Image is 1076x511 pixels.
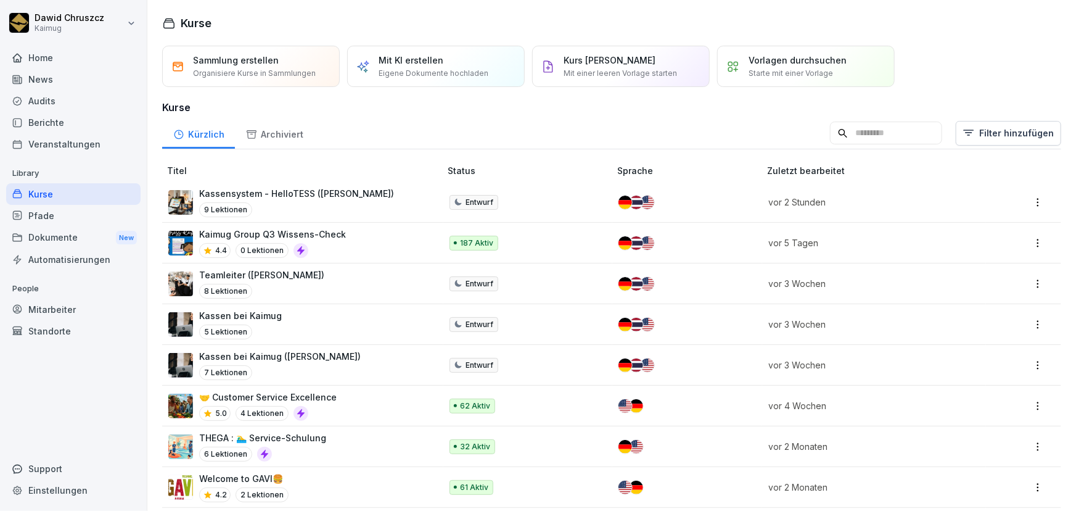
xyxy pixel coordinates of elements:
img: t4pbym28f6l0mdwi5yze01sv.png [168,394,193,418]
img: dl77onhohrz39aq74lwupjv4.png [168,312,193,337]
a: Kürzlich [162,117,235,149]
img: us.svg [641,277,654,291]
a: Einstellungen [6,480,141,501]
div: Dokumente [6,226,141,249]
img: de.svg [618,196,632,209]
p: Kaimug [35,24,104,33]
img: th.svg [630,359,643,372]
a: Archiviert [235,117,314,149]
p: 61 Aktiv [461,482,489,493]
img: de.svg [618,318,632,331]
p: Sammlung erstellen [193,54,279,67]
img: us.svg [641,359,654,372]
p: vor 3 Wochen [768,277,971,290]
div: Support [6,458,141,480]
p: 0 Lektionen [236,243,289,258]
p: 9 Lektionen [199,202,252,217]
p: Sprache [617,164,763,177]
p: 6 Lektionen [199,447,252,462]
a: Veranstaltungen [6,133,141,155]
p: Mit KI erstellen [379,54,443,67]
p: 2 Lektionen [236,488,289,502]
p: Library [6,164,141,183]
p: Entwurf [466,319,494,330]
p: 5 Lektionen [199,325,252,339]
a: Audits [6,90,141,112]
p: 62 Aktiv [461,401,491,412]
img: us.svg [641,196,654,209]
p: Status [448,164,612,177]
img: us.svg [618,399,632,413]
img: us.svg [641,318,654,331]
a: Berichte [6,112,141,133]
div: New [116,231,137,245]
p: 4.2 [215,489,227,501]
img: de.svg [618,236,632,250]
p: Welcome to GAVI🍔​ [199,472,289,485]
a: Home [6,47,141,69]
p: Kassen bei Kaimug [199,309,282,322]
a: Standorte [6,320,141,342]
img: de.svg [618,277,632,291]
a: Pfade [6,205,141,226]
a: News [6,69,141,90]
p: vor 4 Wochen [768,399,971,412]
p: 4.4 [215,245,227,256]
img: th.svg [630,318,643,331]
img: dl77onhohrz39aq74lwupjv4.png [168,353,193,378]
img: wcu8mcyxm0k4gzhvf0psz47j.png [168,434,193,459]
img: de.svg [630,399,643,413]
p: vor 2 Stunden [768,196,971,209]
img: e5wlzal6fzyyu8pkl39fd17k.png [168,231,193,255]
img: us.svg [618,481,632,494]
img: j3qvtondn2pyyk0uswimno35.png [168,475,193,500]
p: vor 3 Wochen [768,318,971,331]
a: DokumenteNew [6,226,141,249]
p: 4 Lektionen [236,406,289,421]
p: Dawid Chruszcz [35,13,104,23]
img: pytyph5pk76tu4q1kwztnixg.png [168,272,193,296]
p: 187 Aktiv [461,238,494,249]
p: Kassensystem - HelloTESS ([PERSON_NAME]) [199,187,394,200]
img: us.svg [630,440,643,454]
a: Kurse [6,183,141,205]
a: Mitarbeiter [6,299,141,320]
img: th.svg [630,277,643,291]
p: Zuletzt bearbeitet [767,164,986,177]
a: Automatisierungen [6,249,141,270]
p: 7 Lektionen [199,365,252,380]
p: 8 Lektionen [199,284,252,299]
img: de.svg [630,481,643,494]
p: Kaimug Group Q3 Wissens-Check [199,228,346,241]
img: us.svg [641,236,654,250]
p: 5.0 [215,408,227,419]
img: de.svg [618,440,632,454]
p: Entwurf [466,278,494,289]
img: de.svg [618,359,632,372]
p: People [6,279,141,299]
h3: Kurse [162,100,1061,115]
p: 32 Aktiv [461,441,491,452]
img: th.svg [630,196,643,209]
p: Mit einer leeren Vorlage starten [564,68,677,79]
p: 🤝 Customer Service Excellence [199,391,337,404]
button: Filter hinzufügen [956,121,1061,146]
p: vor 5 Tagen [768,236,971,249]
p: Starte mit einer Vorlage [749,68,833,79]
p: Teamleiter ([PERSON_NAME]) [199,268,324,281]
p: Kassen bei Kaimug ([PERSON_NAME]) [199,350,361,363]
p: vor 2 Monaten [768,481,971,494]
p: Entwurf [466,197,494,208]
p: Eigene Dokumente hochladen [379,68,488,79]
